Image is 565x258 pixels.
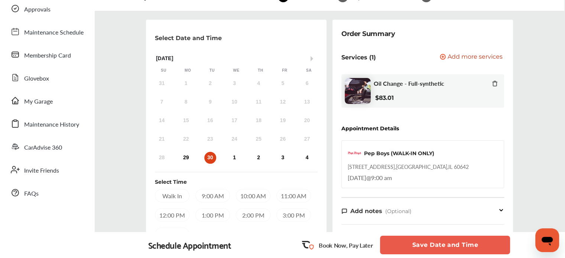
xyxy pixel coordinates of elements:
[24,5,51,14] span: Approvals
[350,208,382,215] span: Add notes
[156,96,168,108] div: Not available Sunday, September 7th, 2025
[195,189,230,202] div: 9:00 AM
[276,189,311,202] div: 11:00 AM
[281,68,288,73] div: Fr
[228,78,240,89] div: Not available Wednesday, September 3rd, 2025
[319,241,373,249] p: Book Now, Pay Later
[156,133,168,145] div: Not available Sunday, September 21st, 2025
[535,228,559,252] iframe: Button to launch messaging window
[7,91,87,110] a: My Garage
[375,94,393,101] b: $83.01
[366,173,371,182] span: @
[253,152,264,164] div: Choose Thursday, October 2nd, 2025
[24,143,62,153] span: CarAdvise 360
[7,68,87,87] a: Glovebox
[277,115,289,127] div: Not available Friday, September 19th, 2025
[228,115,240,127] div: Not available Wednesday, September 17th, 2025
[277,133,289,145] div: Not available Friday, September 26th, 2025
[195,208,230,222] div: 1:00 PM
[236,208,270,222] div: 2:00 PM
[7,137,87,156] a: CarAdvise 360
[155,208,189,222] div: 12:00 PM
[24,97,53,107] span: My Garage
[24,166,59,176] span: Invite Friends
[150,76,319,165] div: month 2025-09
[180,96,192,108] div: Not available Monday, September 8th, 2025
[374,80,444,87] span: Oil Change - Full-synthetic
[156,78,168,89] div: Not available Sunday, August 31st, 2025
[348,147,361,160] img: logo-pepboys.png
[155,189,189,202] div: Walk In
[24,28,84,37] span: Maintenance Schedule
[7,114,87,133] a: Maintenance History
[253,115,264,127] div: Not available Thursday, September 18th, 2025
[371,173,392,182] span: 9:00 am
[236,189,270,202] div: 10:00 AM
[155,35,222,42] p: Select Date and Time
[440,54,503,61] button: Add more services
[208,68,216,73] div: Tu
[301,78,313,89] div: Not available Saturday, September 6th, 2025
[301,152,313,164] div: Choose Saturday, October 4th, 2025
[276,208,311,222] div: 3:00 PM
[180,152,192,164] div: Choose Monday, September 29th, 2025
[180,115,192,127] div: Not available Monday, September 15th, 2025
[345,78,371,104] img: oil-change-thumb.jpg
[24,120,79,130] span: Maintenance History
[257,68,264,73] div: Th
[148,240,231,250] div: Schedule Appointment
[204,152,216,164] div: Choose Tuesday, September 30th, 2025
[380,236,510,254] button: Save Date and Time
[180,133,192,145] div: Not available Monday, September 22nd, 2025
[348,173,366,182] span: [DATE]
[184,68,192,73] div: Mo
[228,152,240,164] div: Choose Wednesday, October 1st, 2025
[180,78,192,89] div: Not available Monday, September 1st, 2025
[156,152,168,164] div: Not available Sunday, September 28th, 2025
[348,163,469,170] div: [STREET_ADDRESS] , [GEOGRAPHIC_DATA] , IL 60642
[440,54,504,61] a: Add more services
[253,133,264,145] div: Not available Thursday, September 25th, 2025
[385,208,412,215] span: (Optional)
[341,54,376,61] p: Services (1)
[341,29,395,39] div: Order Summary
[301,96,313,108] div: Not available Saturday, September 13th, 2025
[305,68,312,73] div: Sa
[277,96,289,108] div: Not available Friday, September 12th, 2025
[160,68,167,73] div: Su
[228,133,240,145] div: Not available Wednesday, September 24th, 2025
[311,56,316,61] button: Next Month
[204,78,216,89] div: Not available Tuesday, September 2nd, 2025
[253,96,264,108] div: Not available Thursday, September 11th, 2025
[155,178,187,186] div: Select Time
[228,96,240,108] div: Not available Wednesday, September 10th, 2025
[7,45,87,64] a: Membership Card
[24,51,71,61] span: Membership Card
[204,133,216,145] div: Not available Tuesday, September 23rd, 2025
[204,96,216,108] div: Not available Tuesday, September 9th, 2025
[204,115,216,127] div: Not available Tuesday, September 16th, 2025
[7,22,87,41] a: Maintenance Schedule
[341,208,347,214] img: note-icon.db9493fa.svg
[233,68,240,73] div: We
[7,160,87,179] a: Invite Friends
[24,189,39,199] span: FAQs
[277,78,289,89] div: Not available Friday, September 5th, 2025
[301,115,313,127] div: Not available Saturday, September 20th, 2025
[24,74,49,84] span: Glovebox
[301,133,313,145] div: Not available Saturday, September 27th, 2025
[448,54,503,61] span: Add more services
[364,150,434,157] div: Pep Boys (WALK-IN ONLY)
[7,183,87,202] a: FAQs
[341,125,399,131] div: Appointment Details
[277,152,289,164] div: Choose Friday, October 3rd, 2025
[253,78,264,89] div: Not available Thursday, September 4th, 2025
[152,55,321,62] div: [DATE]
[156,115,168,127] div: Not available Sunday, September 14th, 2025
[155,228,189,241] div: 4:00 PM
